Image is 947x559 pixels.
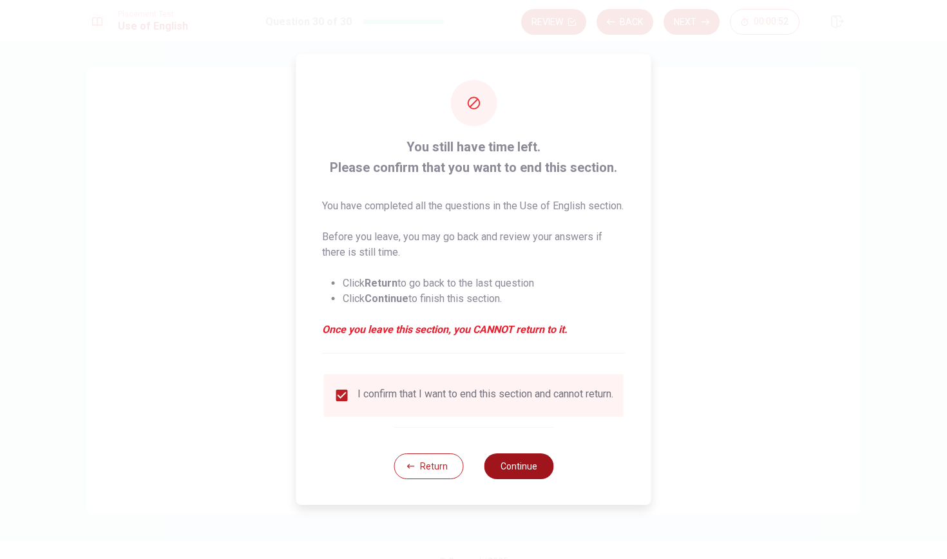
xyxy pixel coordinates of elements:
li: Click to go back to the last question [343,276,626,291]
p: Before you leave, you may go back and review your answers if there is still time. [322,229,626,260]
button: Continue [484,453,553,479]
p: You have completed all the questions in the Use of English section. [322,198,626,214]
div: I confirm that I want to end this section and cannot return. [358,388,613,403]
button: Return [394,453,463,479]
li: Click to finish this section. [343,291,626,307]
strong: Continue [365,292,408,305]
strong: Return [365,277,397,289]
span: You still have time left. Please confirm that you want to end this section. [322,137,626,178]
em: Once you leave this section, you CANNOT return to it. [322,322,626,337]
